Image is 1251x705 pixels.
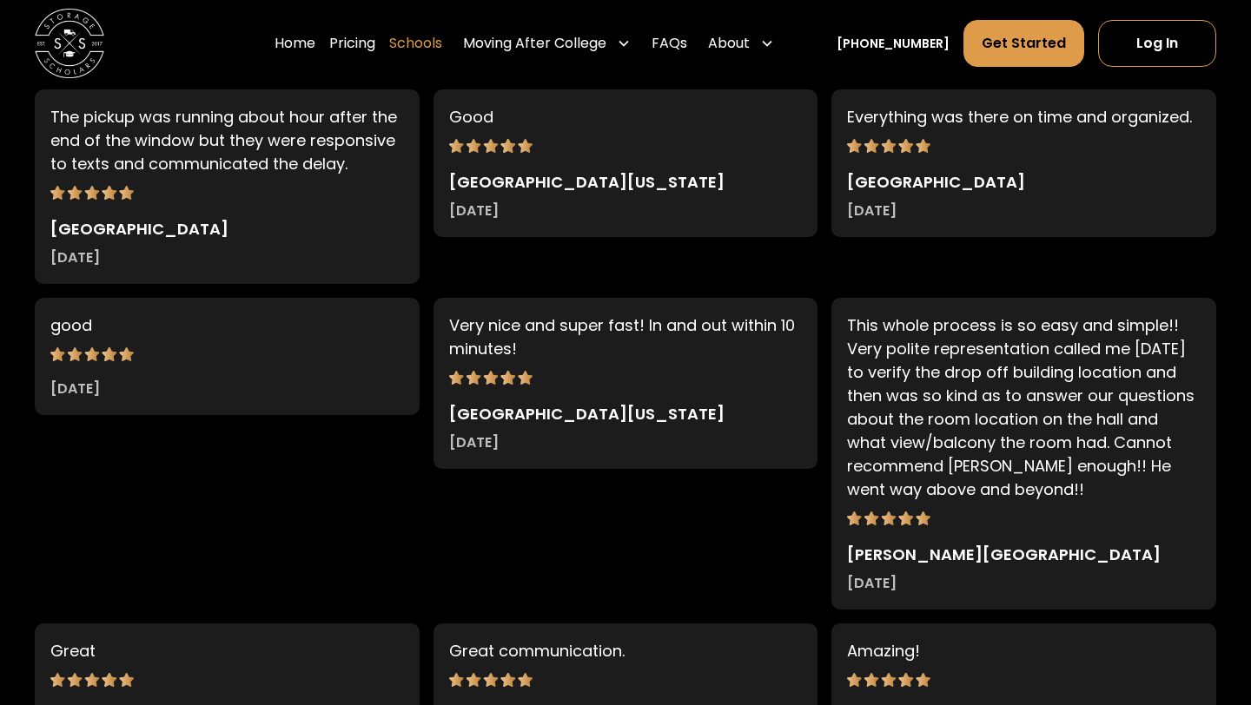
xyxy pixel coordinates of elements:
[449,313,803,360] p: Very nice and super fast! In and out within 10 minutes!
[708,33,750,54] div: About
[847,170,1201,194] div: [GEOGRAPHIC_DATA]
[847,105,1201,128] p: Everything was there on time and organized.
[652,19,687,68] a: FAQs
[329,19,375,68] a: Pricing
[847,639,1201,662] p: Amazing!
[847,543,1201,566] div: [PERSON_NAME][GEOGRAPHIC_DATA]
[449,639,803,662] p: Great communication.
[50,379,404,399] div: [DATE]
[701,19,781,68] div: About
[275,19,315,68] a: Home
[50,217,404,240] div: [GEOGRAPHIC_DATA]
[50,313,404,337] p: good
[449,432,803,453] div: [DATE]
[50,639,404,662] p: Great
[449,402,803,425] div: [GEOGRAPHIC_DATA][US_STATE]
[847,313,1201,501] p: This whole process is so easy and simple!! Very polite representation called me [DATE] to verify ...
[50,105,404,175] p: The pickup was running about hour after the end of the window but they were responsive to texts a...
[837,35,950,53] a: [PHONE_NUMBER]
[847,573,1201,594] div: [DATE]
[50,247,404,268] div: [DATE]
[449,170,803,194] div: [GEOGRAPHIC_DATA][US_STATE]
[1098,20,1216,67] a: Log In
[456,19,638,68] div: Moving After College
[35,9,104,78] img: Storage Scholars main logo
[847,201,1201,221] div: [DATE]
[389,19,442,68] a: Schools
[463,33,606,54] div: Moving After College
[35,9,104,78] a: home
[449,105,803,128] p: Good
[449,201,803,221] div: [DATE]
[963,20,1084,67] a: Get Started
